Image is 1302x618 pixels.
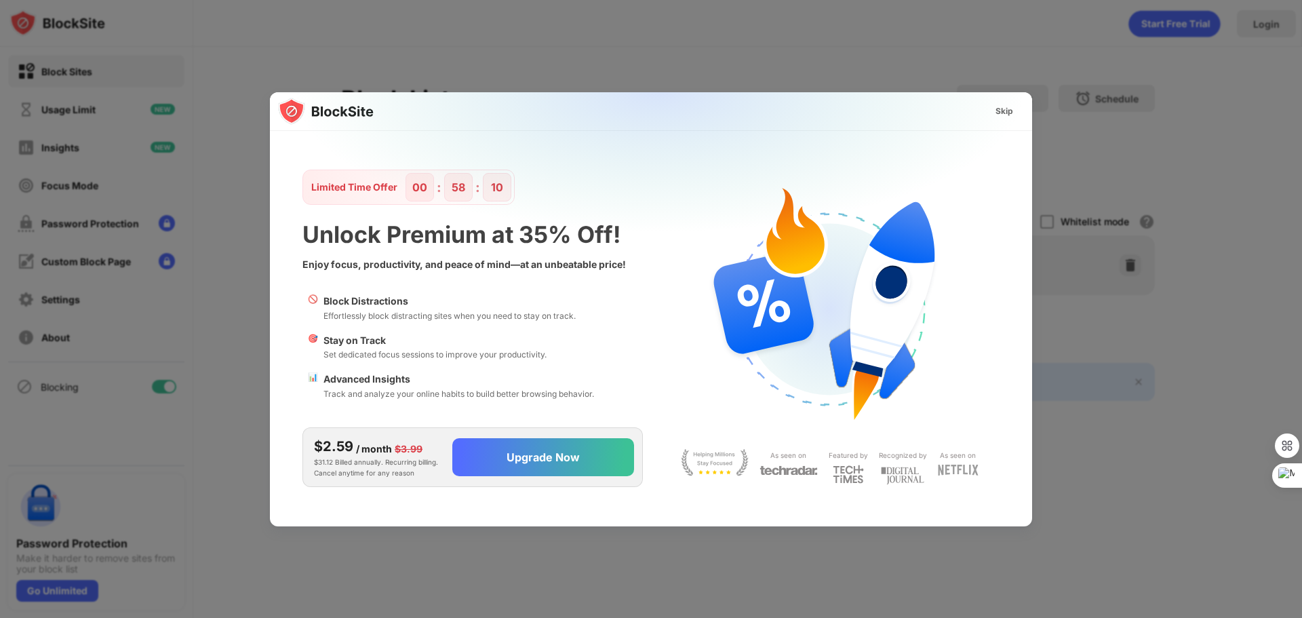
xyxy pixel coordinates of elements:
div: Featured by [829,449,868,462]
img: light-digital-journal.svg [881,465,924,487]
img: light-stay-focus.svg [681,449,749,476]
div: Track and analyze your online habits to build better browsing behavior. [323,387,594,400]
div: $3.99 [395,442,422,457]
div: $31.12 Billed annually. Recurring billing. Cancel anytime for any reason [314,436,441,478]
img: light-techtimes.svg [833,465,864,484]
div: $2.59 [314,436,353,457]
div: Upgrade Now [507,450,580,464]
img: light-techradar.svg [759,465,818,476]
div: As seen on [770,449,806,462]
div: 📊 [308,372,318,400]
div: Recognized by [879,449,927,462]
img: light-netflix.svg [938,465,979,476]
div: Skip [995,104,1013,118]
div: Advanced Insights [323,372,594,387]
div: / month [356,442,392,457]
div: As seen on [940,449,976,462]
img: gradient.svg [278,92,1040,361]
